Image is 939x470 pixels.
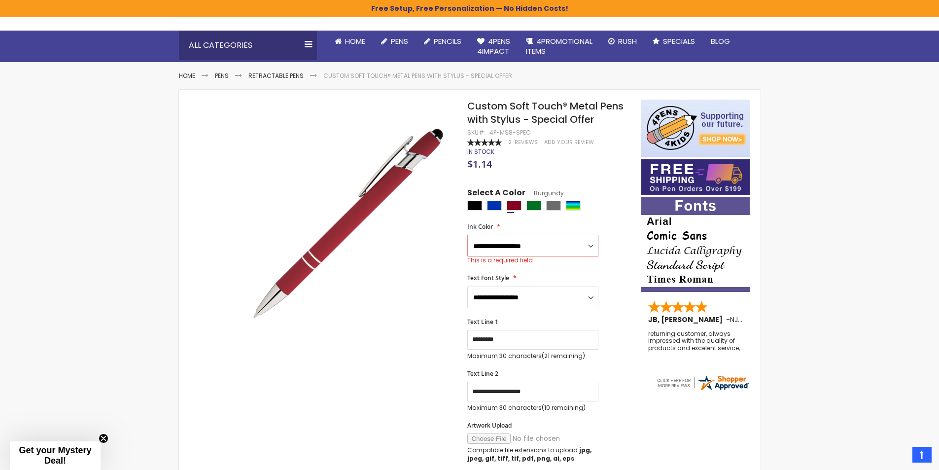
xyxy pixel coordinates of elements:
[912,447,932,463] a: Top
[327,31,373,52] a: Home
[526,201,541,211] div: Green
[518,31,600,63] a: 4PROMOTIONALITEMS
[641,100,750,157] img: 4pens 4 kids
[600,31,645,52] a: Rush
[663,36,695,46] span: Specials
[467,139,502,146] div: 100%
[179,72,195,80] a: Home
[99,434,108,443] button: Close teaser
[323,72,512,80] li: Custom Soft Touch® Metal Pens with Stylus - Special Offer
[10,441,101,470] div: Get your Mystery Deal!Close teaser
[215,72,229,80] a: Pens
[373,31,416,52] a: Pens
[477,36,510,56] span: 4Pens 4impact
[467,148,494,156] div: Availability
[467,404,598,412] p: Maximum 30 characters
[467,369,498,378] span: Text Line 2
[508,139,539,146] a: 2 Reviews
[229,114,454,339] img: regal_rubber_red_n_3_1_3.jpg
[345,36,365,46] span: Home
[544,139,594,146] a: Add Your Review
[526,36,592,56] span: 4PROMOTIONAL ITEMS
[467,446,591,462] strong: jpg, jpeg, gif, tiff, tif, pdf, png, ai, eps
[467,201,482,211] div: Black
[648,330,744,352] div: returning customer, always impressed with the quality of products and excelent service, will retu...
[467,352,598,360] p: Maximum 30 characters
[467,318,498,326] span: Text Line 1
[467,99,624,126] span: Custom Soft Touch® Metal Pens with Stylus - Special Offer
[179,31,317,60] div: All Categories
[566,201,581,211] div: Assorted
[641,159,750,195] img: Free shipping on orders over $199
[726,315,812,325] span: - ,
[641,197,750,292] img: font-personalization-examples
[391,36,408,46] span: Pens
[19,445,91,466] span: Get your Mystery Deal!
[467,256,598,264] div: This is a required field.
[515,139,538,146] span: Reviews
[467,128,486,137] strong: SKU
[542,352,585,360] span: (21 remaining)
[546,201,561,211] div: Grey
[730,315,742,325] span: NJ
[467,446,598,462] p: Compatible file extensions to upload:
[248,72,304,80] a: Retractable Pens
[656,385,750,394] a: 4pens.com certificate URL
[469,31,518,63] a: 4Pens4impact
[525,189,564,197] span: Burgundy
[645,31,703,52] a: Specials
[467,274,509,282] span: Text Font Style
[618,36,637,46] span: Rush
[434,36,461,46] span: Pencils
[648,315,726,325] span: JB, [PERSON_NAME]
[487,201,502,211] div: Blue
[507,201,522,211] div: Burgundy
[467,421,512,430] span: Artwork Upload
[656,374,750,392] img: 4pens.com widget logo
[489,129,531,137] div: 4P-MS8-SPEC
[467,157,492,171] span: $1.14
[703,31,738,52] a: Blog
[467,222,493,231] span: Ink Color
[467,187,525,201] span: Select A Color
[542,403,586,412] span: (10 remaining)
[416,31,469,52] a: Pencils
[508,139,512,146] span: 2
[711,36,730,46] span: Blog
[467,147,494,156] span: In stock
